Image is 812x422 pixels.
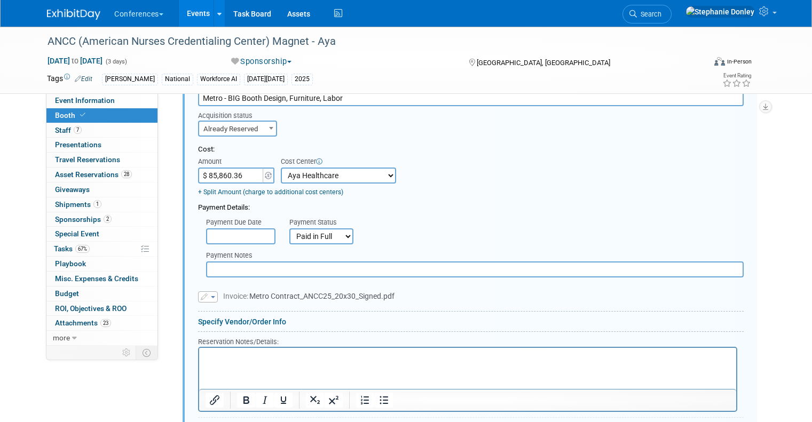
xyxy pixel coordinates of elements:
div: ANCC (American Nurses Credentialing Center) Magnet - Aya [44,32,692,51]
a: Tasks67% [46,242,157,256]
div: Amount [198,157,275,168]
a: Giveaways [46,182,157,197]
button: Subscript [306,393,324,408]
span: Budget [55,289,79,298]
span: Attachments [55,319,111,327]
a: more [46,331,157,345]
img: ExhibitDay [47,9,100,20]
span: 1 [93,200,101,208]
a: Shipments1 [46,197,157,212]
span: Special Event [55,229,99,238]
div: Payment Notes [206,251,744,261]
a: Attachments23 [46,316,157,330]
span: 67% [75,245,90,253]
span: Misc. Expenses & Credits [55,274,138,283]
a: Playbook [46,257,157,271]
span: (3 days) [105,58,127,65]
div: Event Format [648,55,752,71]
div: Acquisition status [198,106,275,121]
span: to [70,57,80,65]
a: Specify Vendor/Order Info [198,317,286,326]
span: Giveaways [55,185,90,194]
div: Cost Center [281,157,396,168]
td: Personalize Event Tab Strip [117,346,136,360]
a: Event Information [46,93,157,108]
span: Tasks [54,244,90,253]
td: Tags [47,73,92,85]
span: Already Reserved [199,122,276,137]
div: Payment Due Date [206,218,273,228]
div: [PERSON_NAME] [102,74,158,85]
span: Staff [55,126,82,134]
a: Misc. Expenses & Credits [46,272,157,286]
span: Metro Contract_ANCC25_20x30_Signed.pdf [223,292,395,300]
i: Booth reservation complete [80,112,85,118]
span: [DATE] [DATE] [47,56,103,66]
div: [DATE][DATE] [244,74,288,85]
a: ROI, Objectives & ROO [46,301,157,316]
button: Insert/edit link [206,393,224,408]
div: 2025 [291,74,313,85]
button: Bold [237,393,255,408]
div: Payment Details: [198,197,744,213]
div: Reservation Notes/Details: [198,336,737,347]
div: Workforce AI [197,74,240,85]
a: Asset Reservations28 [46,168,157,182]
span: Event Information [55,96,115,105]
span: [GEOGRAPHIC_DATA], [GEOGRAPHIC_DATA] [477,59,610,67]
td: Toggle Event Tabs [136,346,158,360]
button: Underline [274,393,293,408]
img: Format-Inperson.png [714,57,725,66]
span: Search [637,10,661,18]
a: Booth [46,108,157,123]
div: Payment Status [289,218,361,228]
a: Travel Reservations [46,153,157,167]
a: Presentations [46,138,157,152]
span: 28 [121,170,132,178]
a: Edit [75,75,92,83]
span: more [53,333,70,342]
span: Booth [55,111,88,120]
div: Event Rating [722,73,751,78]
span: Asset Reservations [55,170,132,179]
span: Playbook [55,259,86,268]
button: Bullet list [375,393,393,408]
a: Budget [46,286,157,301]
span: Already Reserved [198,121,277,137]
span: 23 [100,319,111,327]
a: Special Event [46,227,157,241]
span: ROI, Objectives & ROO [55,304,127,313]
iframe: Rich Text Area [199,348,736,389]
span: Sponsorships [55,215,112,224]
button: Italic [256,393,274,408]
span: 7 [74,126,82,134]
a: Staff7 [46,123,157,138]
span: 2 [104,215,112,223]
span: Presentations [55,140,101,149]
div: In-Person [727,58,752,66]
img: Stephanie Donley [685,6,755,18]
button: Sponsorship [227,56,296,67]
span: Invoice: [223,292,249,300]
a: Search [622,5,672,23]
button: Numbered list [356,393,374,408]
span: Travel Reservations [55,155,120,164]
div: Cost: [198,145,744,155]
button: Superscript [325,393,343,408]
a: Sponsorships2 [46,212,157,227]
a: + Split Amount (charge to additional cost centers) [198,188,343,196]
span: Shipments [55,200,101,209]
div: National [162,74,193,85]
